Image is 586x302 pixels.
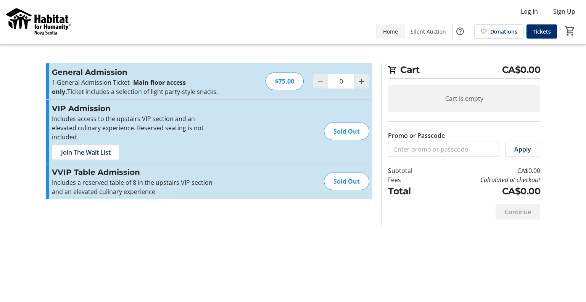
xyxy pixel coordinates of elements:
[533,27,551,36] span: Tickets
[474,24,523,39] a: Donations
[388,63,540,79] h2: Cart
[388,166,432,175] td: Subtotal
[404,24,452,39] a: Silent Auction
[52,114,219,142] p: Includes access to the upstairs VIP section and an elevated culinary experience. Reserved seating...
[388,85,540,112] div: Cart is empty
[432,175,540,184] td: Calculated at checkout
[377,24,404,39] a: Home
[52,66,219,78] h3: General Admission
[324,173,369,190] div: Sold Out
[553,7,575,16] span: Sign Up
[526,24,557,39] a: Tickets
[521,7,538,16] span: Log In
[490,27,517,36] span: Donations
[324,123,369,140] div: Sold Out
[432,184,540,198] td: CA$0.00
[383,27,398,36] span: Home
[5,3,72,41] img: Habitat for Humanity Nova Scotia's Logo
[388,131,445,140] label: Promo or Passcode
[514,145,531,154] span: Apply
[52,178,219,196] p: Includes a reserved table of 8 in the upstairs VIP section and an elevated culinary experience
[563,24,577,38] button: Cart
[452,24,468,39] button: Help
[354,74,369,89] button: Increment by one
[388,184,432,198] td: Total
[505,142,540,157] button: Apply
[52,103,219,114] h3: VIP Admission
[547,5,581,18] button: Sign Up
[411,27,446,36] span: Silent Auction
[515,5,544,18] button: Log In
[502,63,541,77] span: CA$0.00
[432,166,540,175] td: CA$0.00
[388,142,499,157] input: Enter promo or passcode
[52,145,120,160] button: Join The Wait List
[328,74,354,89] input: General Admission Quantity
[52,78,219,96] p: 1 General Admission Ticket - Ticket includes a selection of light party-style snacks.
[388,175,432,184] td: Fees
[266,73,304,90] div: $75.00
[52,166,219,178] h3: VVIP Table Admission
[61,148,111,157] span: Join The Wait List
